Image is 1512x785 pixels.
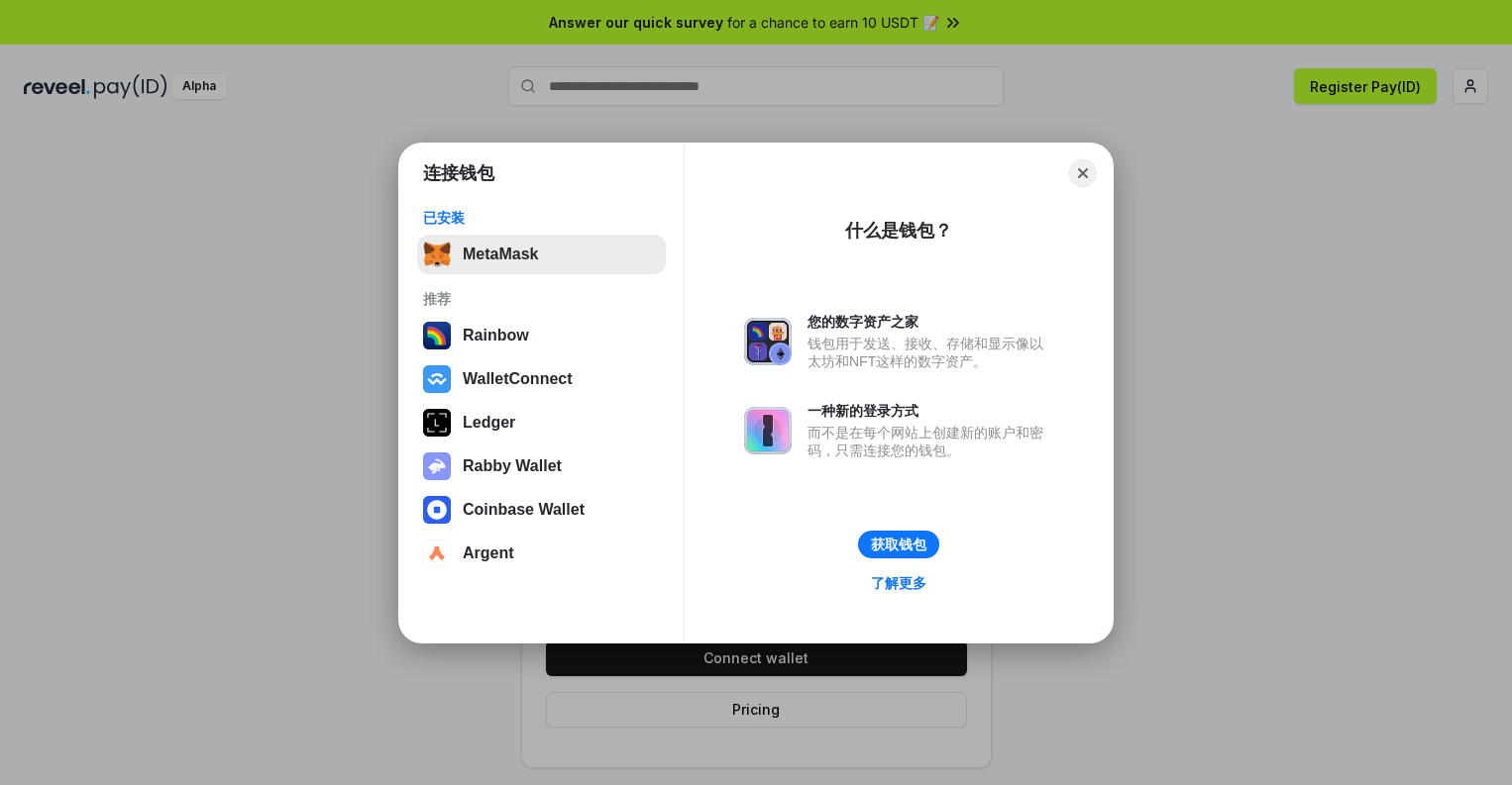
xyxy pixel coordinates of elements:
div: 什么是钱包？ [845,219,952,243]
a: 了解更多 [859,570,938,596]
div: MetaMask [463,245,538,263]
div: Rainbow [463,327,529,344]
div: 了解更多 [871,574,926,592]
img: svg+xml,%3Csvg%20width%3D%2228%22%20height%3D%2228%22%20viewBox%3D%220%200%2028%2028%22%20fill%3D... [423,540,451,567]
button: Rabby Wallet [417,446,666,486]
img: svg+xml,%3Csvg%20xmlns%3D%22http%3A%2F%2Fwww.w3.org%2F2000%2Fsvg%22%20fill%3D%22none%22%20viewBox... [744,318,792,365]
button: Rainbow [417,316,666,355]
div: WalletConnect [463,370,573,388]
div: 推荐 [423,290,660,308]
button: Ledger [417,403,666,442]
button: Close [1069,159,1097,187]
button: WalletConnect [417,359,666,399]
div: 一种新的登录方式 [808,402,1053,420]
img: svg+xml,%3Csvg%20width%3D%2228%22%20height%3D%2228%22%20viewBox%3D%220%200%2028%2028%22%20fill%3D... [423,496,451,524]
div: Coinbase Wallet [463,501,585,519]
div: 您的数字资产之家 [808,313,1053,331]
button: Argent [417,534,666,573]
h1: 连接钱包 [423,161,494,185]
div: 而不是在每个网站上创建新的账户和密码，只需连接您的钱包。 [808,424,1053,459]
img: svg+xml,%3Csvg%20xmlns%3D%22http%3A%2F%2Fwww.w3.org%2F2000%2Fsvg%22%20fill%3D%22none%22%20viewBox... [744,407,792,454]
button: Coinbase Wallet [417,490,666,530]
div: 已安装 [423,209,660,227]
div: 钱包用于发送、接收、存储和显示像以太坊和NFT这样的数字资产。 [808,335,1053,370]
img: svg+xml,%3Csvg%20xmlns%3D%22http%3A%2F%2Fwww.w3.org%2F2000%2Fsvg%22%20fill%3D%22none%22%20viewBox... [423,452,451,480]
img: svg+xml,%3Csvg%20width%3D%2228%22%20height%3D%2228%22%20viewBox%3D%220%200%2028%2028%22%20fill%3D... [423,365,451,393]
div: Ledger [463,414,515,432]
img: svg+xml,%3Csvg%20xmlns%3D%22http%3A%2F%2Fwww.w3.org%2F2000%2Fsvg%22%20width%3D%2228%22%20height%3... [423,409,451,437]
button: 获取钱包 [858,531,939,558]
button: MetaMask [417,235,666,274]
img: svg+xml,%3Csvg%20width%3D%22120%22%20height%3D%22120%22%20viewBox%3D%220%200%20120%20120%22%20fil... [423,322,451,349]
div: Rabby Wallet [463,457,562,475]
div: 获取钱包 [871,536,926,553]
div: Argent [463,544,514,562]
img: svg+xml,%3Csvg%20fill%3D%22none%22%20height%3D%2233%22%20viewBox%3D%220%200%2035%2033%22%20width%... [423,241,451,268]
